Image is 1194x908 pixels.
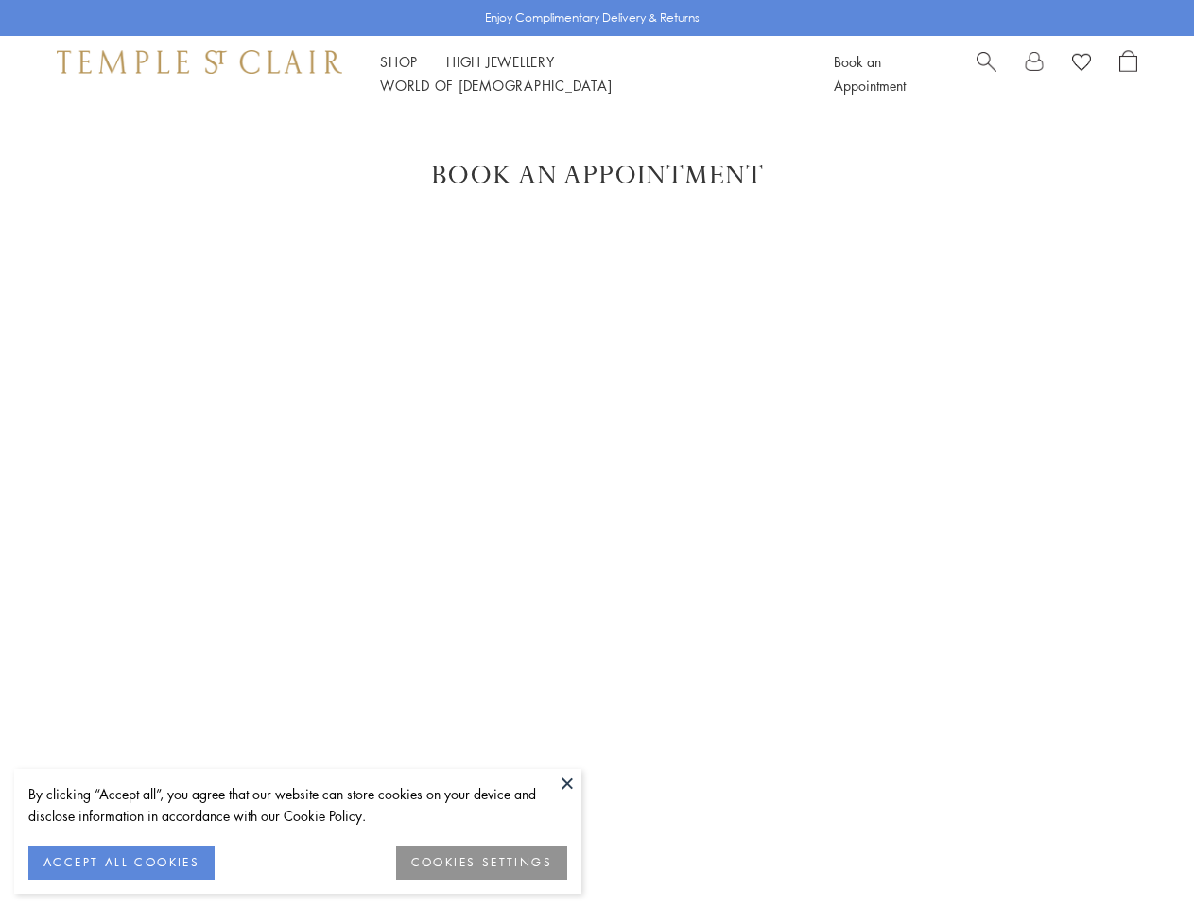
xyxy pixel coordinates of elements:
img: Temple St. Clair [57,50,342,73]
a: ShopShop [380,52,418,71]
a: High JewelleryHigh Jewellery [446,52,555,71]
a: Book an Appointment [834,52,906,95]
div: By clicking “Accept all”, you agree that our website can store cookies on your device and disclos... [28,783,567,827]
button: COOKIES SETTINGS [396,846,567,880]
a: World of [DEMOGRAPHIC_DATA]World of [DEMOGRAPHIC_DATA] [380,76,612,95]
a: Search [977,50,996,97]
p: Enjoy Complimentary Delivery & Returns [485,9,700,27]
nav: Main navigation [380,50,791,97]
h1: Book An Appointment [76,159,1118,193]
a: Open Shopping Bag [1119,50,1137,97]
a: View Wishlist [1072,50,1091,79]
button: ACCEPT ALL COOKIES [28,846,215,880]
